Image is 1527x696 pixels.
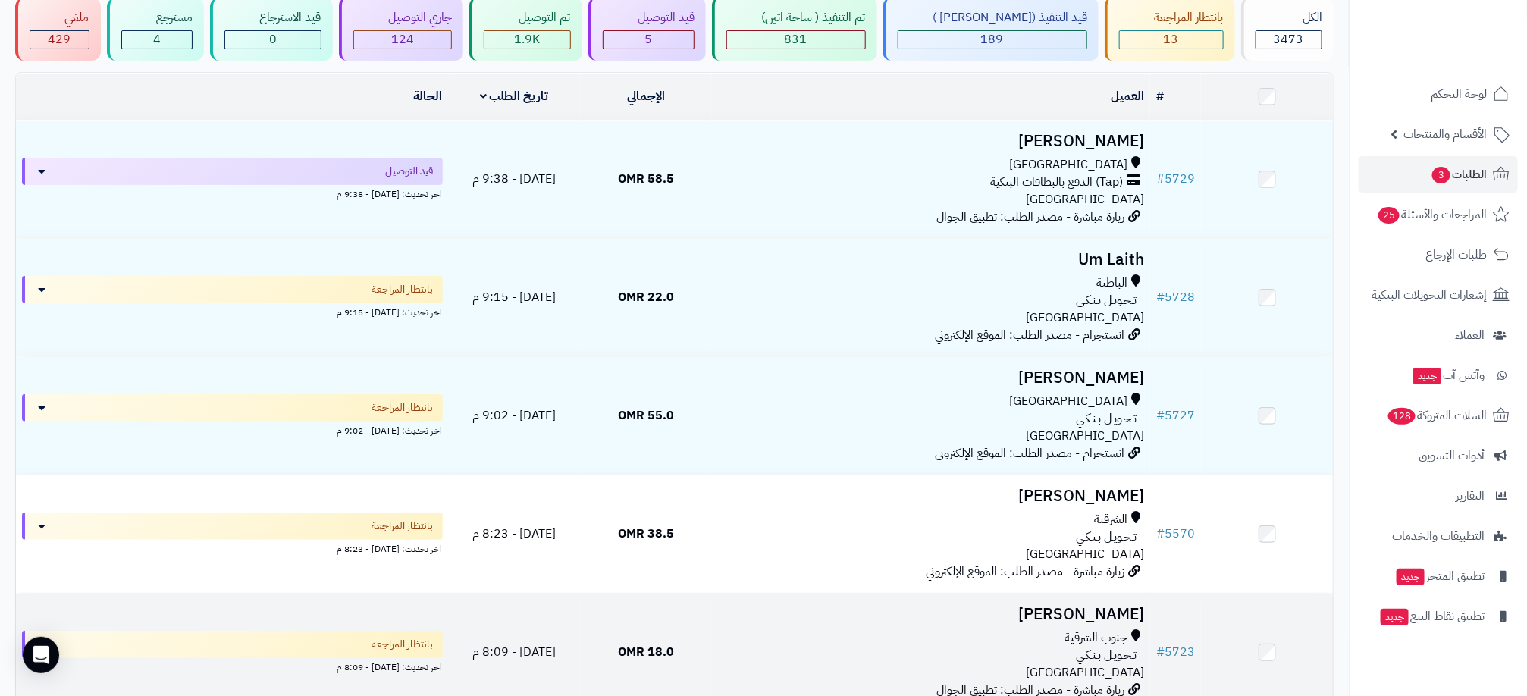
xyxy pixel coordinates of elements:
[472,288,556,306] span: [DATE] - 9:15 م
[1026,545,1144,563] span: [GEOGRAPHIC_DATA]
[936,208,1124,226] span: زيارة مباشرة - مصدر الطلب: تطبيق الجوال
[122,31,193,49] div: 4
[22,658,443,674] div: اخر تحديث: [DATE] - 8:09 م
[1156,643,1195,661] a: #5723
[1392,525,1485,547] span: التطبيقات والخدمات
[414,87,443,105] a: الحالة
[1156,525,1165,543] span: #
[727,31,865,49] div: 831
[1359,598,1518,635] a: تطبيق نقاط البيعجديد
[1156,643,1165,661] span: #
[1156,170,1165,188] span: #
[472,170,556,188] span: [DATE] - 9:38 م
[1431,164,1487,185] span: الطلبات
[1456,485,1485,506] span: التقارير
[990,174,1123,191] span: (Tap) الدفع بالبطاقات البنكية
[472,406,556,425] span: [DATE] - 9:02 م
[1381,609,1409,625] span: جديد
[1359,156,1518,193] a: الطلبات3
[1274,30,1304,49] span: 3473
[1455,324,1485,346] span: العملاء
[1094,511,1127,528] span: الشرقية
[726,9,866,27] div: تم التنفيذ ( ساحة اتين)
[484,31,570,49] div: 1878
[1359,558,1518,594] a: تطبيق المتجرجديد
[1397,569,1425,585] span: جديد
[1026,309,1144,327] span: [GEOGRAPHIC_DATA]
[372,282,434,297] span: بانتظار المراجعة
[480,87,549,105] a: تاريخ الطلب
[618,643,674,661] span: 18.0 OMR
[718,369,1144,387] h3: [PERSON_NAME]
[1156,87,1164,105] a: #
[1395,566,1485,587] span: تطبيق المتجر
[514,30,540,49] span: 1.9K
[604,31,695,49] div: 5
[1026,427,1144,445] span: [GEOGRAPHIC_DATA]
[898,31,1087,49] div: 189
[1424,42,1513,74] img: logo-2.png
[1372,284,1487,306] span: إشعارات التحويلات البنكية
[1425,244,1487,265] span: طلبات الإرجاع
[618,170,674,188] span: 58.5 OMR
[472,525,556,543] span: [DATE] - 8:23 م
[718,251,1144,268] h3: Um Laith
[718,606,1144,623] h3: [PERSON_NAME]
[1388,408,1416,425] span: 128
[644,30,652,49] span: 5
[1156,406,1195,425] a: #5727
[23,637,59,673] div: Open Intercom Messenger
[48,30,71,49] span: 429
[603,9,695,27] div: قيد التوصيل
[1156,288,1165,306] span: #
[898,9,1088,27] div: قيد التنفيذ ([PERSON_NAME] )
[1009,393,1127,410] span: [GEOGRAPHIC_DATA]
[1359,277,1518,313] a: إشعارات التحويلات البنكية
[1359,397,1518,434] a: السلات المتروكة128
[1377,204,1487,225] span: المراجعات والأسئلة
[618,288,674,306] span: 22.0 OMR
[618,525,674,543] span: 38.5 OMR
[30,31,89,49] div: 429
[1359,478,1518,514] a: التقارير
[1359,437,1518,474] a: أدوات التسويق
[1119,9,1224,27] div: بانتظار المراجعة
[618,406,674,425] span: 55.0 OMR
[269,30,277,49] span: 0
[1096,274,1127,292] span: الباطنة
[372,400,434,415] span: بانتظار المراجعة
[1164,30,1179,49] span: 13
[1009,156,1127,174] span: [GEOGRAPHIC_DATA]
[1359,317,1518,353] a: العملاء
[1156,525,1195,543] a: #5570
[353,9,453,27] div: جاري التوصيل
[1156,170,1195,188] a: #5729
[1412,365,1485,386] span: وآتس آب
[1432,167,1450,183] span: 3
[1359,196,1518,233] a: المراجعات والأسئلة25
[1378,207,1400,224] span: 25
[1419,445,1485,466] span: أدوات التسويق
[1256,9,1323,27] div: الكل
[1076,528,1137,546] span: تـحـويـل بـنـكـي
[386,164,434,179] span: قيد التوصيل
[372,519,434,534] span: بانتظار المراجعة
[1359,76,1518,112] a: لوحة التحكم
[1076,292,1137,309] span: تـحـويـل بـنـكـي
[153,30,161,49] span: 4
[1379,606,1485,627] span: تطبيق نقاط البيع
[1065,629,1127,647] span: جنوب الشرقية
[224,9,321,27] div: قيد الاسترجاع
[22,303,443,319] div: اخر تحديث: [DATE] - 9:15 م
[718,488,1144,505] h3: [PERSON_NAME]
[1156,288,1195,306] a: #5728
[1120,31,1223,49] div: 13
[30,9,89,27] div: ملغي
[1431,83,1487,105] span: لوحة التحكم
[1076,647,1137,664] span: تـحـويـل بـنـكـي
[926,563,1124,581] span: زيارة مباشرة - مصدر الطلب: الموقع الإلكتروني
[1359,237,1518,273] a: طلبات الإرجاع
[22,185,443,201] div: اخر تحديث: [DATE] - 9:38 م
[1359,518,1518,554] a: التطبيقات والخدمات
[1403,124,1487,145] span: الأقسام والمنتجات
